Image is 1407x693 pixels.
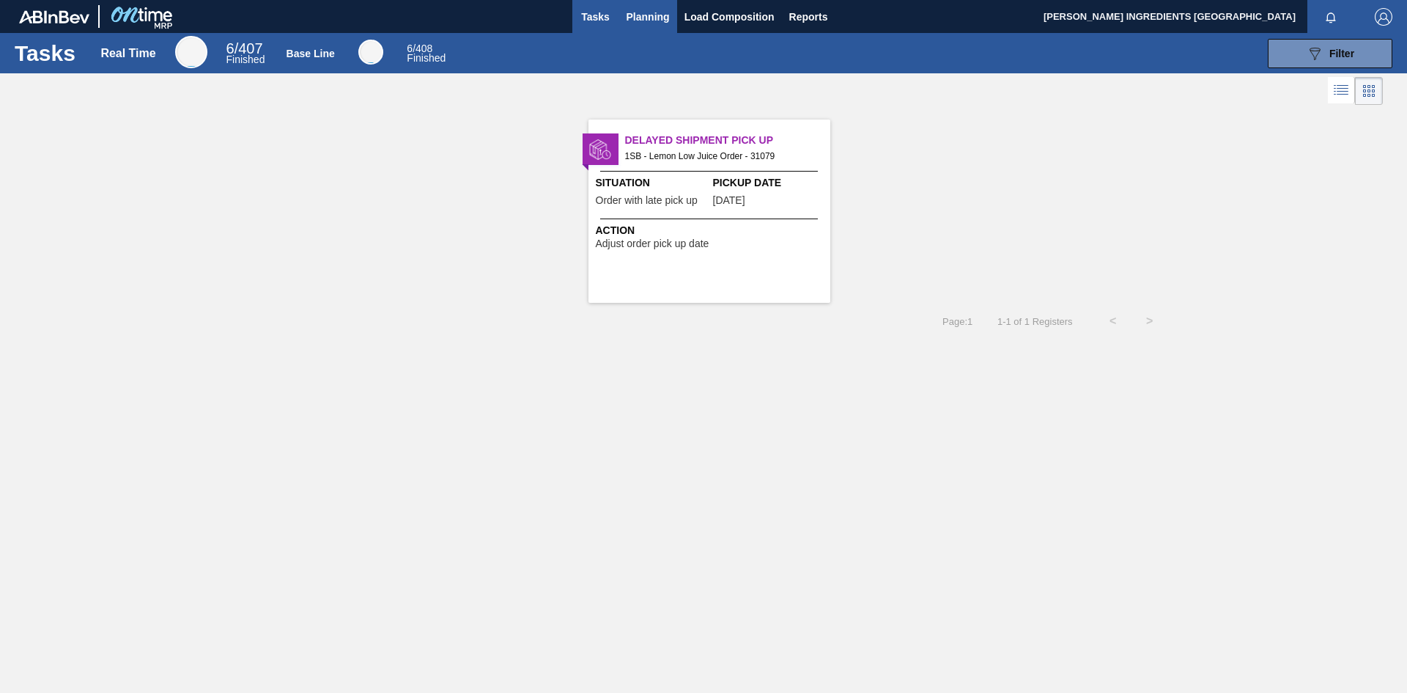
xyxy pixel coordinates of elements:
span: Filter [1329,48,1354,59]
div: Real Time [226,43,265,65]
img: status [589,139,611,161]
span: Load Composition [684,8,775,26]
img: Logout [1375,8,1392,26]
div: List Vision [1328,77,1355,105]
span: 1 - 1 of 1 Registers [994,316,1072,327]
div: Base Line [358,40,383,65]
span: Adjust order pick up date [596,238,709,249]
span: Reports [789,8,828,26]
button: Filter [1268,39,1392,68]
span: Planning [627,8,670,26]
span: 6 [226,40,234,56]
button: > [1131,303,1168,340]
div: Card Vision [1355,77,1383,105]
span: Finished [226,54,265,65]
span: / 407 [226,40,263,56]
button: < [1095,303,1131,340]
span: Situation [596,175,709,191]
div: Base Line [407,44,446,63]
div: Base Line [287,48,335,59]
span: Order with late pick up [596,195,698,206]
span: Delayed Shipment Pick Up [625,133,830,148]
span: Page : 1 [942,316,972,327]
span: 08/27/2025 [713,195,745,206]
span: Pickup Date [713,175,827,191]
span: / 408 [407,43,432,54]
span: 1SB - Lemon Low Juice Order - 31079 [625,148,819,164]
h1: Tasks [15,45,79,62]
button: Notifications [1307,7,1354,27]
div: Real Time [175,36,207,68]
span: Finished [407,52,446,64]
img: TNhmsLtSVTkK8tSr43FrP2fwEKptu5GPRR3wAAAABJRU5ErkJggg== [19,10,89,23]
span: Tasks [580,8,612,26]
span: 6 [407,43,413,54]
span: Action [596,223,827,238]
div: Real Time [100,47,155,60]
